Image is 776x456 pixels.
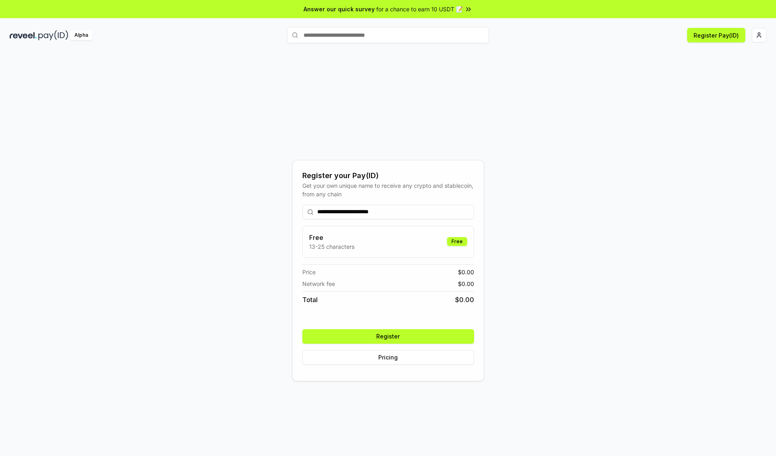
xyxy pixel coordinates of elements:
[302,329,474,344] button: Register
[302,295,318,305] span: Total
[70,30,93,40] div: Alpha
[38,30,68,40] img: pay_id
[302,170,474,181] div: Register your Pay(ID)
[302,279,335,288] span: Network fee
[309,242,354,251] p: 13-25 characters
[302,181,474,198] div: Get your own unique name to receive any crypto and stablecoin, from any chain
[687,28,745,42] button: Register Pay(ID)
[302,268,316,276] span: Price
[376,5,463,13] span: for a chance to earn 10 USDT 📝
[458,268,474,276] span: $ 0.00
[309,233,354,242] h3: Free
[455,295,474,305] span: $ 0.00
[304,5,375,13] span: Answer our quick survey
[447,237,467,246] div: Free
[458,279,474,288] span: $ 0.00
[10,30,37,40] img: reveel_dark
[302,350,474,365] button: Pricing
